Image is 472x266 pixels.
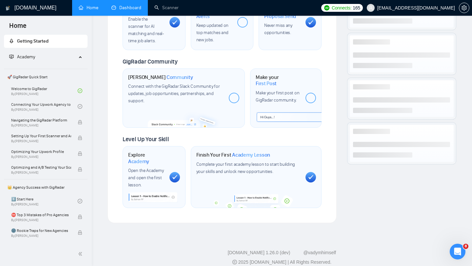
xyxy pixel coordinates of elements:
[128,16,164,44] span: Enable the scanner for AI matching and real-time job alerts.
[11,99,78,114] a: Connecting Your Upwork Agency to GigRadarBy[PERSON_NAME]
[9,54,35,60] span: Academy
[78,215,82,219] span: lock
[450,244,465,259] iframe: Intercom live chat
[211,194,302,208] img: academy-bg.png
[17,54,35,60] span: Academy
[11,155,71,159] span: By [PERSON_NAME]
[128,84,220,104] span: Connect with the GigRadar Slack Community for updates, job opportunities, partnerships, and support.
[79,5,98,10] a: homeHome
[4,35,88,48] li: Getting Started
[111,5,141,10] a: dashboardDashboard
[196,161,295,174] span: Complete your first academy lesson to start building your skills and unlock new opportunities.
[78,199,82,203] span: check-circle
[11,148,71,155] span: Optimizing Your Upwork Profile
[78,88,82,93] span: check-circle
[128,168,164,188] span: Open the Academy and open the first lesson.
[232,152,270,158] span: Academy Lesson
[4,21,32,35] span: Home
[123,136,169,143] span: Level Up Your Skill
[11,133,71,139] span: Setting Up Your First Scanner and Auto-Bidder
[128,74,193,81] h1: [PERSON_NAME]
[11,164,71,171] span: Optimizing and A/B Testing Your Scanner for Better Results
[11,117,71,123] span: Navigating the GigRadar Platform
[78,230,82,235] span: lock
[6,3,10,13] img: logo
[128,152,164,164] h1: Explore
[78,167,82,172] span: lock
[5,181,87,194] span: 👑 Agency Success with GigRadar
[196,152,270,158] h1: Finish Your First
[9,54,14,59] span: fund-projection-screen
[232,260,237,264] span: copyright
[11,218,71,222] span: By [PERSON_NAME]
[11,123,71,127] span: By [PERSON_NAME]
[228,250,290,255] a: [DOMAIN_NAME] 1.26.0 (dev)
[11,84,78,98] a: Welcome to GigRadarBy[PERSON_NAME]
[78,120,82,124] span: lock
[368,6,373,10] span: user
[17,38,49,44] span: Getting Started
[463,244,468,249] span: 8
[78,136,82,140] span: lock
[78,251,85,257] span: double-left
[324,5,329,10] img: upwork-logo.png
[11,212,71,218] span: ⛔ Top 3 Mistakes of Pro Agencies
[5,70,87,84] span: 🚀 GigRadar Quick Start
[459,3,469,13] button: setting
[11,139,71,143] span: By [PERSON_NAME]
[256,90,299,103] span: Make your first post on GigRadar community.
[11,234,71,238] span: By [PERSON_NAME]
[196,23,229,43] span: Keep updated on top matches and new jobs.
[256,80,277,87] span: First Post
[459,5,469,10] a: setting
[11,194,78,208] a: 1️⃣ Start HereBy[PERSON_NAME]
[264,23,292,35] span: Never miss any opportunities.
[303,250,336,255] a: @vadymhimself
[332,4,351,11] span: Connects:
[11,227,71,234] span: 🌚 Rookie Traps for New Agencies
[128,158,149,165] span: Academy
[167,74,193,81] span: Community
[353,4,360,11] span: 165
[9,39,14,43] span: rocket
[148,110,221,127] img: slackcommunity-bg.png
[256,74,300,87] h1: Make your
[97,259,467,266] div: 2025 [DOMAIN_NAME] | All Rights Reserved.
[78,104,82,109] span: check-circle
[11,171,71,175] span: By [PERSON_NAME]
[123,58,178,65] span: GigRadar Community
[154,5,179,10] a: searchScanner
[78,151,82,156] span: lock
